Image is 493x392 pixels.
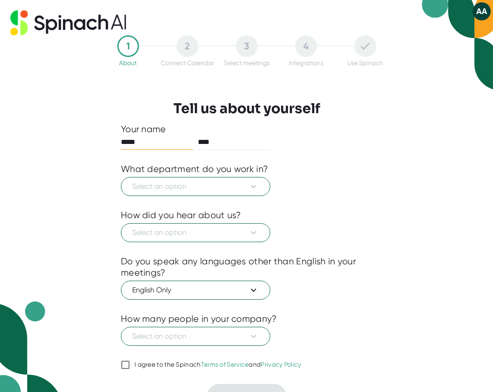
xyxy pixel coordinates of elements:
div: How many people in your company? [121,313,277,325]
div: 1 [117,35,139,57]
div: What department do you work in? [121,163,268,175]
div: How did you hear about us? [121,210,241,221]
div: Do you speak any languages other than English in your meetings? [121,256,372,278]
div: I agree to the Spinach and [134,361,302,369]
button: English Only [121,281,270,300]
button: Select an option [121,177,270,196]
div: 3 [236,35,258,57]
button: Select an option [121,327,270,346]
div: About [119,59,137,67]
a: Privacy Policy [261,361,301,368]
div: Your name [121,124,372,135]
div: Select meetings [224,59,270,67]
span: Select an option [132,181,259,192]
h3: Tell us about yourself [173,100,320,117]
span: English Only [132,285,259,296]
div: Connect Calendar [161,59,214,67]
button: Select an option [121,223,270,242]
a: Terms of Service [201,361,249,368]
button: AA [473,2,491,20]
span: Select an option [132,227,259,238]
div: 4 [295,35,317,57]
div: Use Spinach [347,59,383,67]
span: Select an option [132,331,259,342]
div: 2 [177,35,198,57]
div: Integrations [289,59,323,67]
